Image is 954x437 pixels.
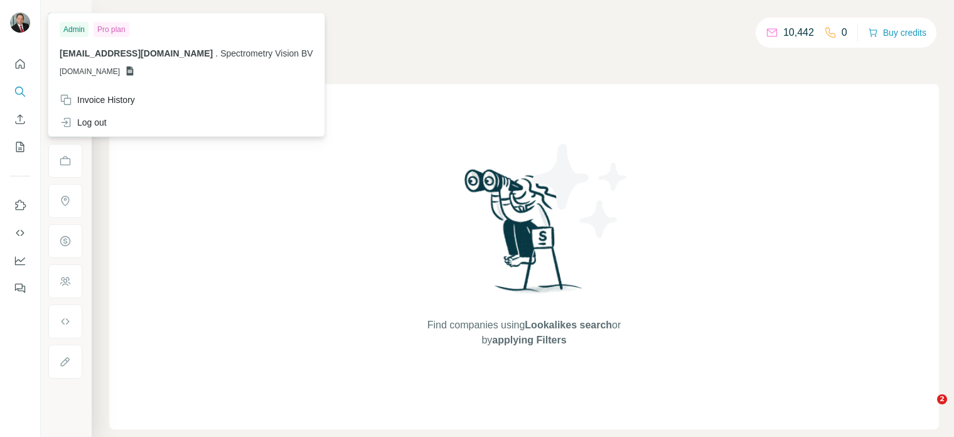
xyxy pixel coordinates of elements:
[60,48,213,58] span: [EMAIL_ADDRESS][DOMAIN_NAME]
[94,22,129,37] div: Pro plan
[60,66,120,77] span: [DOMAIN_NAME]
[868,24,926,41] button: Buy credits
[215,48,218,58] span: .
[492,335,566,345] span: applying Filters
[424,318,624,348] span: Find companies using or by
[911,394,941,424] iframe: Intercom live chat
[220,48,313,58] span: Spectrometry Vision BV
[524,134,637,247] img: Surfe Illustration - Stars
[459,166,589,306] img: Surfe Illustration - Woman searching with binoculars
[10,13,30,33] img: Avatar
[10,222,30,244] button: Use Surfe API
[10,80,30,103] button: Search
[10,194,30,217] button: Use Surfe on LinkedIn
[10,249,30,272] button: Dashboard
[10,136,30,158] button: My lists
[60,116,107,129] div: Log out
[937,394,947,404] span: 2
[39,8,90,26] button: Show
[10,108,30,131] button: Enrich CSV
[525,320,612,330] span: Lookalikes search
[60,22,88,37] div: Admin
[842,25,847,40] p: 0
[10,53,30,75] button: Quick start
[783,25,814,40] p: 10,442
[60,94,135,106] div: Invoice History
[10,277,30,299] button: Feedback
[109,15,939,33] h4: Search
